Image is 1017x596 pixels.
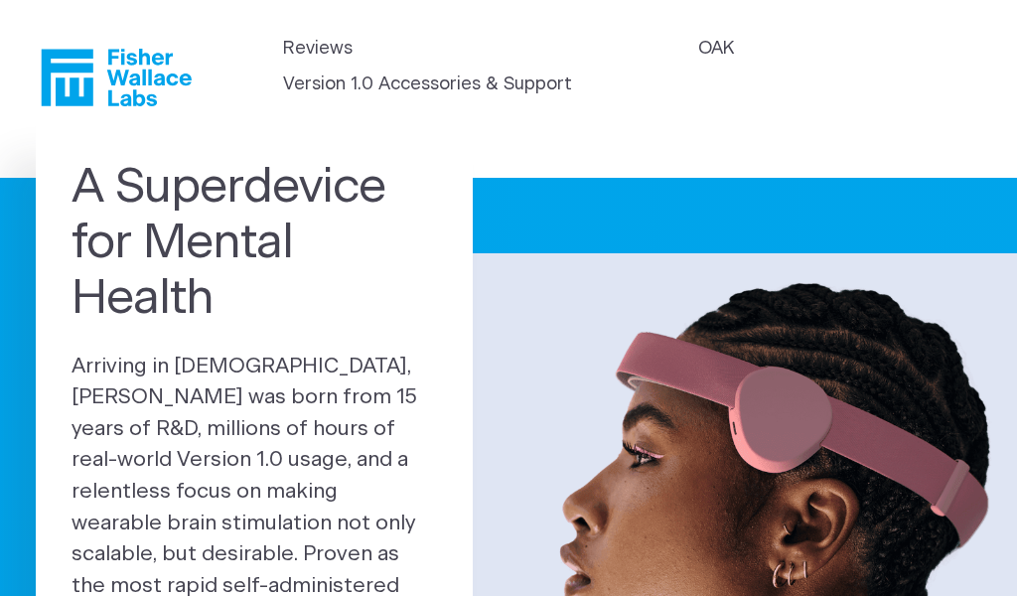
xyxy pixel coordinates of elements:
[698,36,734,63] a: OAK
[41,49,192,106] a: Fisher Wallace
[283,36,353,63] a: Reviews
[72,160,437,327] h1: A Superdevice for Mental Health
[283,72,572,98] a: Version 1.0 Accessories & Support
